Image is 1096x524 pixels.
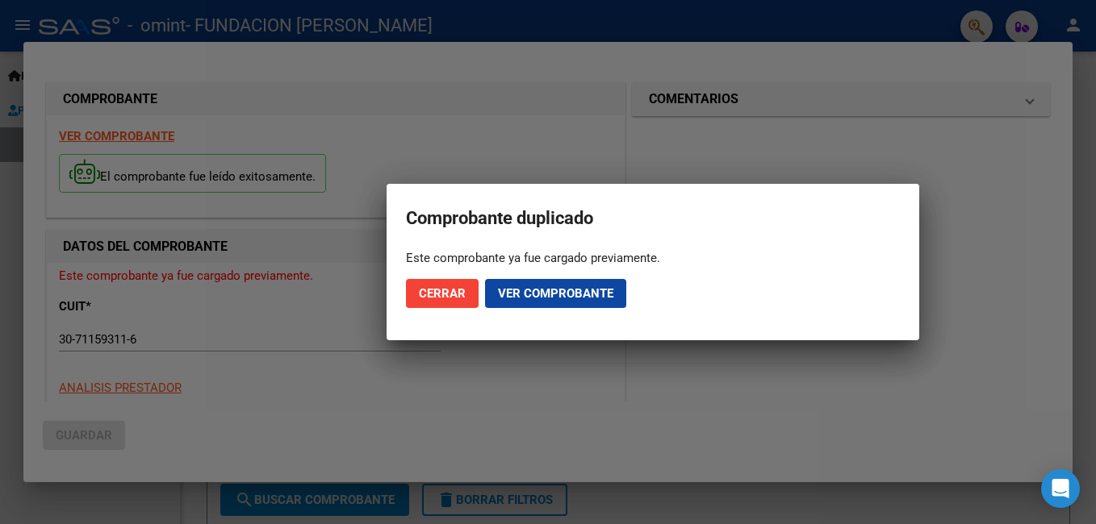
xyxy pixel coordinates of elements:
div: Este comprobante ya fue cargado previamente. [406,250,900,266]
button: Cerrar [406,279,479,308]
h2: Comprobante duplicado [406,203,900,234]
button: Ver comprobante [485,279,626,308]
span: Cerrar [419,286,466,301]
div: Open Intercom Messenger [1041,469,1080,508]
span: Ver comprobante [498,286,613,301]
